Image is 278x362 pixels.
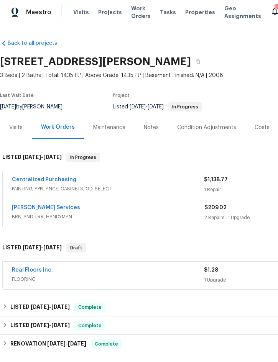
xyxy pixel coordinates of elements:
[47,341,66,346] span: [DATE]
[73,8,89,16] span: Visits
[92,340,121,348] span: Complete
[224,5,261,20] span: Geo Assignments
[204,177,228,182] span: $1,138.77
[31,323,70,328] span: -
[68,341,86,346] span: [DATE]
[144,124,159,131] div: Notes
[185,8,215,16] span: Properties
[10,321,70,330] h6: LISTED
[169,105,201,109] span: In Progress
[160,10,176,15] span: Tasks
[2,153,62,162] h6: LISTED
[43,245,62,250] span: [DATE]
[31,304,49,310] span: [DATE]
[131,5,151,20] span: Work Orders
[10,339,86,349] h6: RENOVATION
[130,104,164,110] span: -
[75,303,105,311] span: Complete
[51,304,70,310] span: [DATE]
[51,323,70,328] span: [DATE]
[2,243,62,252] h6: LISTED
[67,154,99,161] span: In Progress
[12,205,80,210] a: [PERSON_NAME] Services
[41,123,75,131] div: Work Orders
[191,55,205,69] button: Copy Address
[255,124,270,131] div: Costs
[113,93,130,98] span: Project
[12,177,76,182] a: Centralized Purchasing
[31,323,49,328] span: [DATE]
[204,267,218,273] span: $1.28
[26,8,51,16] span: Maestro
[12,275,204,283] span: FLOORING
[31,304,70,310] span: -
[67,244,86,252] span: Draft
[23,154,41,160] span: [DATE]
[130,104,146,110] span: [DATE]
[204,205,227,210] span: $209.02
[148,104,164,110] span: [DATE]
[12,185,204,193] span: PAINTING, APPLIANCE, CABINETS, OD_SELECT
[12,267,53,273] a: Real Floors Inc.
[12,213,204,221] span: BRN_AND_LRR, HANDYMAN
[43,154,62,160] span: [DATE]
[23,245,41,250] span: [DATE]
[9,124,23,131] div: Visits
[23,245,62,250] span: -
[10,303,70,312] h6: LISTED
[113,104,202,110] span: Listed
[177,124,236,131] div: Condition Adjustments
[23,154,62,160] span: -
[98,8,122,16] span: Projects
[47,341,86,346] span: -
[93,124,125,131] div: Maintenance
[75,322,105,329] span: Complete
